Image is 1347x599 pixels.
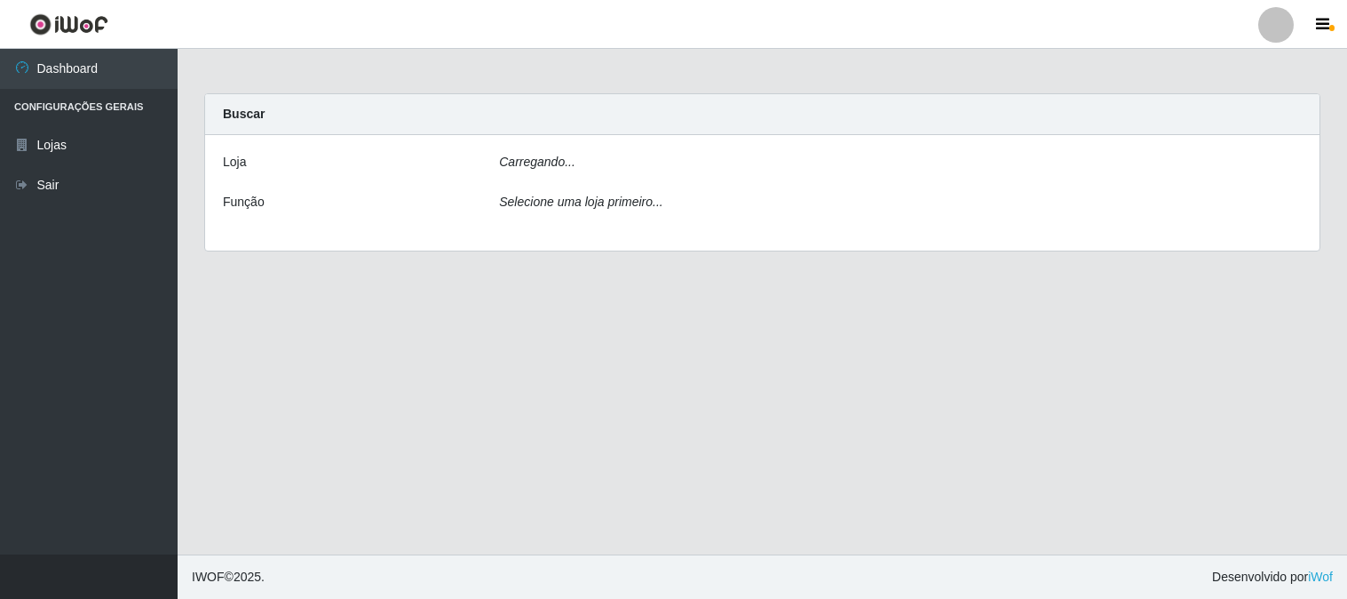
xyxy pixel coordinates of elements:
[223,193,265,212] label: Função
[1212,568,1333,587] span: Desenvolvido por
[29,13,108,36] img: CoreUI Logo
[192,568,265,587] span: © 2025 .
[223,153,246,172] label: Loja
[192,570,225,584] span: IWOF
[223,107,265,121] strong: Buscar
[499,155,575,169] i: Carregando...
[499,195,662,209] i: Selecione uma loja primeiro...
[1308,570,1333,584] a: iWof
